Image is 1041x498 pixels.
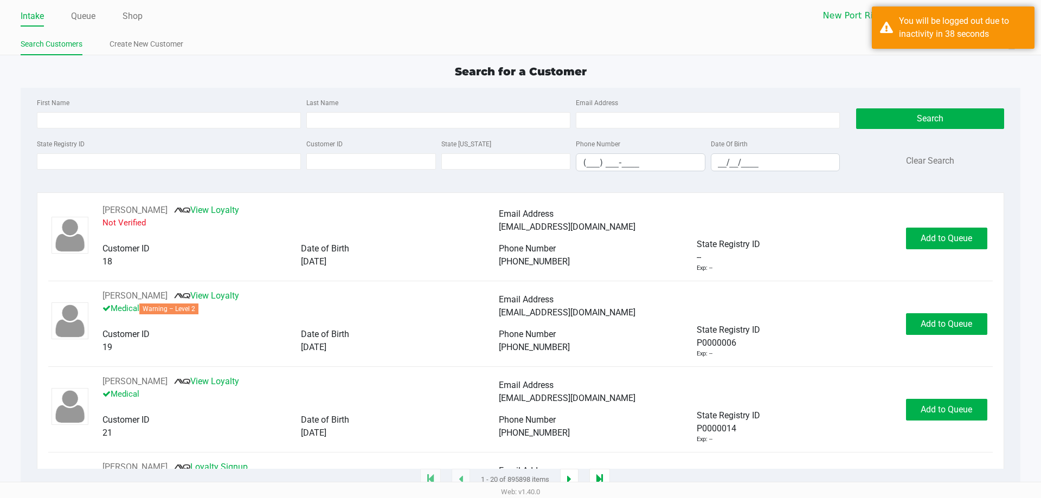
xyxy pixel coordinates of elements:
[174,376,239,386] a: View Loyalty
[102,204,168,217] button: See customer info
[697,337,736,350] span: P0000006
[576,98,618,108] label: Email Address
[576,153,705,171] kendo-maskedtextbox: Format: (999) 999-9999
[697,350,712,359] div: Exp: --
[576,154,705,171] input: Format: (999) 999-9999
[499,329,556,339] span: Phone Number
[102,461,168,474] button: See customer info
[452,469,470,490] app-submit-button: Previous
[102,375,168,388] button: See customer info
[697,251,701,264] span: --
[921,404,972,415] span: Add to Queue
[301,342,326,352] span: [DATE]
[139,303,198,314] span: Warning – Level 2
[123,9,143,24] a: Shop
[935,6,951,25] button: Select
[102,302,499,315] p: Medical
[501,488,540,496] span: Web: v1.40.0
[102,388,499,400] p: Medical
[301,428,326,438] span: [DATE]
[823,9,929,22] span: New Port Richey WC
[102,428,112,438] span: 21
[174,462,248,472] a: Loyalty Signup
[301,256,326,267] span: [DATE]
[906,313,987,335] button: Add to Queue
[420,469,441,490] app-submit-button: Move to first page
[499,380,554,390] span: Email Address
[71,9,95,24] a: Queue
[21,37,82,51] a: Search Customers
[301,329,349,339] span: Date of Birth
[697,264,712,273] div: Exp: --
[906,399,987,421] button: Add to Queue
[906,154,954,167] button: Clear Search
[697,422,736,435] span: P0000014
[499,428,570,438] span: [PHONE_NUMBER]
[499,209,554,219] span: Email Address
[856,108,1004,129] button: Search
[589,469,610,490] app-submit-button: Move to last page
[301,243,349,254] span: Date of Birth
[906,228,987,249] button: Add to Queue
[102,256,112,267] span: 18
[711,139,748,149] label: Date Of Birth
[37,139,85,149] label: State Registry ID
[441,139,491,149] label: State [US_STATE]
[711,154,840,171] input: Format: MM/DD/YYYY
[21,9,44,24] a: Intake
[899,15,1026,41] div: You will be logged out due to inactivity in 38 seconds
[921,319,972,329] span: Add to Queue
[711,153,840,171] kendo-maskedtextbox: Format: MM/DD/YYYY
[499,243,556,254] span: Phone Number
[697,325,760,335] span: State Registry ID
[102,415,150,425] span: Customer ID
[499,222,635,232] span: [EMAIL_ADDRESS][DOMAIN_NAME]
[499,294,554,305] span: Email Address
[174,290,239,301] a: View Loyalty
[102,217,499,229] p: Not Verified
[697,435,712,444] div: Exp: --
[576,139,620,149] label: Phone Number
[306,139,343,149] label: Customer ID
[499,415,556,425] span: Phone Number
[481,474,549,485] span: 1 - 20 of 895898 items
[306,98,338,108] label: Last Name
[560,469,579,490] app-submit-button: Next
[499,256,570,267] span: [PHONE_NUMBER]
[102,243,150,254] span: Customer ID
[921,233,972,243] span: Add to Queue
[499,393,635,403] span: [EMAIL_ADDRESS][DOMAIN_NAME]
[174,205,239,215] a: View Loyalty
[499,465,554,476] span: Email Address
[697,239,760,249] span: State Registry ID
[455,65,587,78] span: Search for a Customer
[110,37,183,51] a: Create New Customer
[301,415,349,425] span: Date of Birth
[37,98,69,108] label: First Name
[697,410,760,421] span: State Registry ID
[499,307,635,318] span: [EMAIL_ADDRESS][DOMAIN_NAME]
[102,329,150,339] span: Customer ID
[102,342,112,352] span: 19
[499,342,570,352] span: [PHONE_NUMBER]
[102,289,168,302] button: See customer info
